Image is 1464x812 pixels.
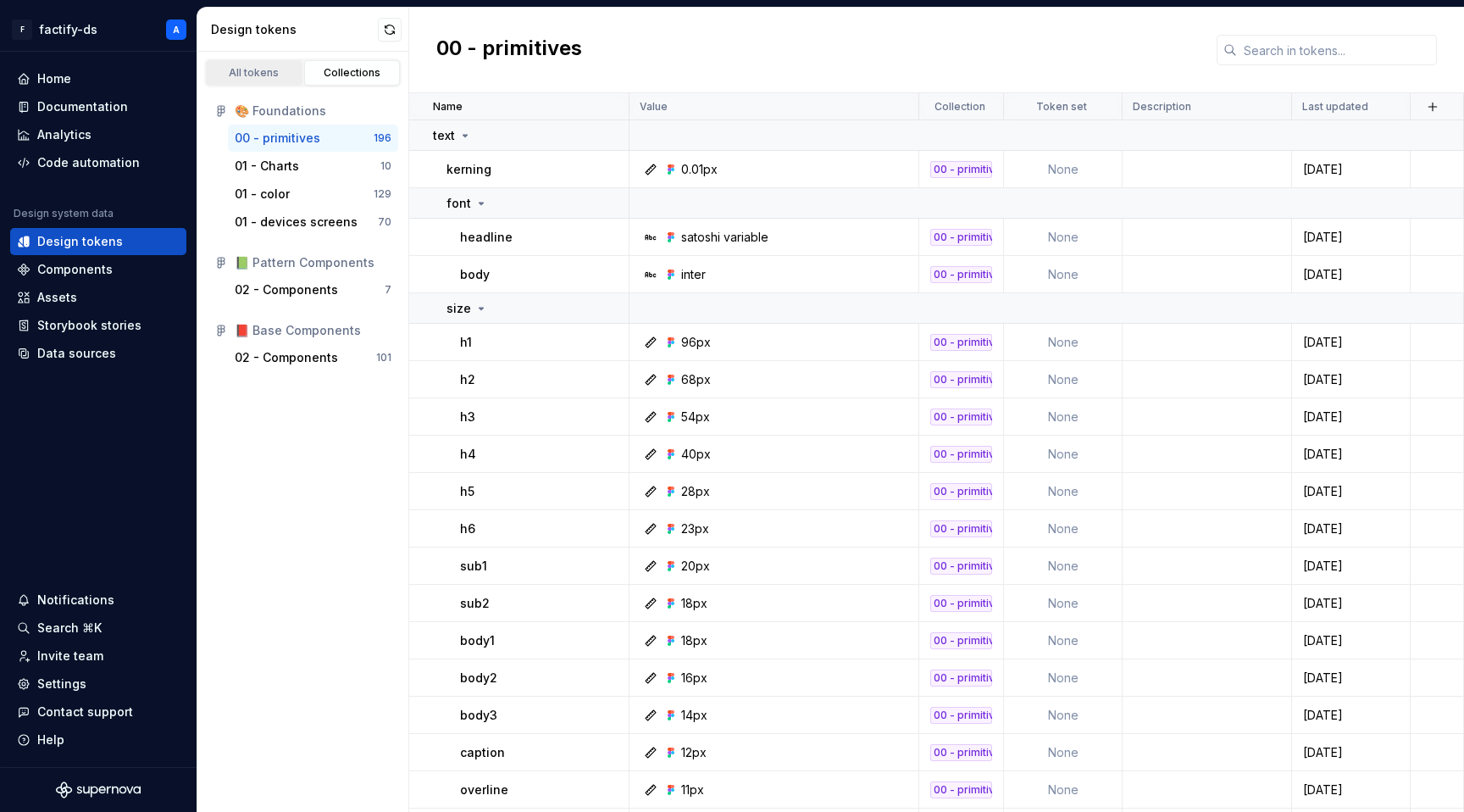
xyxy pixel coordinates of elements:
[930,371,992,388] div: 00 - primitives
[681,483,710,500] div: 28px
[930,483,992,500] div: 00 - primitives
[235,103,391,120] div: 🎨 Foundations
[681,161,718,178] div: 0.01px
[10,312,186,339] a: Storybook stories
[1293,161,1409,178] div: [DATE]
[10,93,186,120] a: Documentation
[930,707,992,724] div: 00 - primitives
[37,648,103,665] div: Invite team
[173,23,180,36] div: A
[681,446,711,463] div: 40px
[1293,595,1409,612] div: [DATE]
[1004,324,1123,361] td: None
[37,676,86,692] div: Settings
[930,229,992,246] div: 00 - primitives
[1004,151,1123,188] td: None
[1004,697,1123,734] td: None
[1293,371,1409,388] div: [DATE]
[235,254,391,271] div: 📗 Pattern Components
[681,595,707,612] div: 18px
[681,371,711,388] div: 68px
[1293,632,1409,649] div: [DATE]
[1004,734,1123,771] td: None
[930,595,992,612] div: 00 - primitives
[211,21,378,38] div: Design tokens
[39,21,97,38] div: factify-ds
[235,281,338,298] div: 02 - Components
[10,284,186,311] a: Assets
[433,127,455,144] p: text
[228,276,398,303] a: 02 - Components7
[14,207,114,220] div: Design system data
[1293,334,1409,351] div: [DATE]
[930,744,992,761] div: 00 - primitives
[10,642,186,670] a: Invite team
[10,228,186,255] a: Design tokens
[374,187,391,201] div: 129
[460,229,513,246] p: headline
[681,707,707,724] div: 14px
[1237,35,1437,65] input: Search in tokens...
[1004,771,1123,809] td: None
[1293,409,1409,425] div: [DATE]
[1302,100,1368,114] p: Last updated
[681,558,710,575] div: 20px
[1293,558,1409,575] div: [DATE]
[37,620,102,637] div: Search ⌘K
[1004,436,1123,473] td: None
[228,344,398,371] a: 02 - Components101
[10,615,186,642] button: Search ⌘K
[10,698,186,726] button: Contact support
[228,153,398,180] button: 01 - Charts10
[235,214,358,231] div: 01 - devices screens
[37,704,133,720] div: Contact support
[10,121,186,148] a: Analytics
[460,266,490,283] p: body
[1004,398,1123,436] td: None
[460,707,497,724] p: body3
[10,65,186,92] a: Home
[1036,100,1087,114] p: Token set
[460,446,476,463] p: h4
[460,595,490,612] p: sub2
[446,161,491,178] p: kerning
[37,592,114,609] div: Notifications
[10,587,186,614] button: Notifications
[460,371,475,388] p: h2
[460,781,508,798] p: overline
[228,125,398,152] button: 00 - primitives196
[385,283,391,297] div: 7
[37,289,77,306] div: Assets
[1004,361,1123,398] td: None
[1293,707,1409,724] div: [DATE]
[374,131,391,145] div: 196
[1004,659,1123,697] td: None
[681,334,711,351] div: 96px
[681,781,704,798] div: 11px
[1293,229,1409,246] div: [DATE]
[228,181,398,208] button: 01 - color129
[433,100,463,114] p: Name
[681,632,707,649] div: 18px
[460,558,487,575] p: sub1
[10,256,186,283] a: Components
[228,209,398,236] button: 01 - devices screens70
[235,349,338,366] div: 02 - Components
[376,351,391,364] div: 101
[446,195,471,212] p: font
[37,731,64,748] div: Help
[1004,622,1123,659] td: None
[3,11,193,47] button: Ffactify-dsA
[235,186,290,203] div: 01 - color
[235,158,299,175] div: 01 - Charts
[1133,100,1191,114] p: Description
[1293,446,1409,463] div: [DATE]
[681,520,709,537] div: 23px
[37,154,140,171] div: Code automation
[56,781,141,798] svg: Supernova Logo
[934,100,985,114] p: Collection
[1293,483,1409,500] div: [DATE]
[1004,510,1123,548] td: None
